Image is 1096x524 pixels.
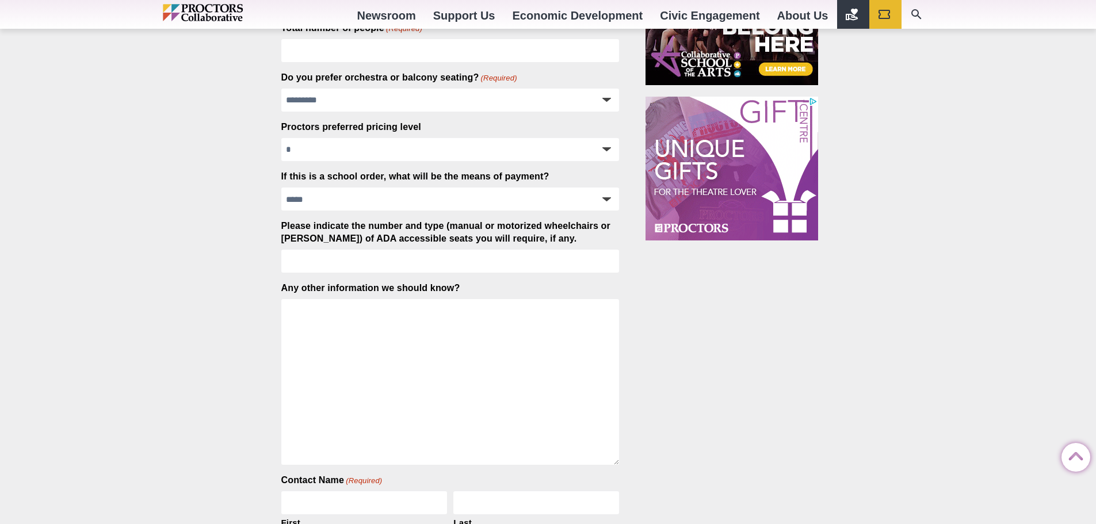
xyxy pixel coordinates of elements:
[281,282,460,294] label: Any other information we should know?
[1061,443,1084,466] a: Back to Top
[281,170,549,183] label: If this is a school order, what will be the means of payment?
[345,476,383,486] span: (Required)
[281,220,620,245] label: Please indicate the number and type (manual or motorized wheelchairs or [PERSON_NAME]) of ADA acc...
[281,474,383,487] legend: Contact Name
[281,71,517,84] label: Do you prefer orchestra or balcony seating?
[646,97,818,240] iframe: Advertisement
[163,4,292,21] img: Proctors logo
[281,121,421,133] label: Proctors preferred pricing level
[480,73,517,83] span: (Required)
